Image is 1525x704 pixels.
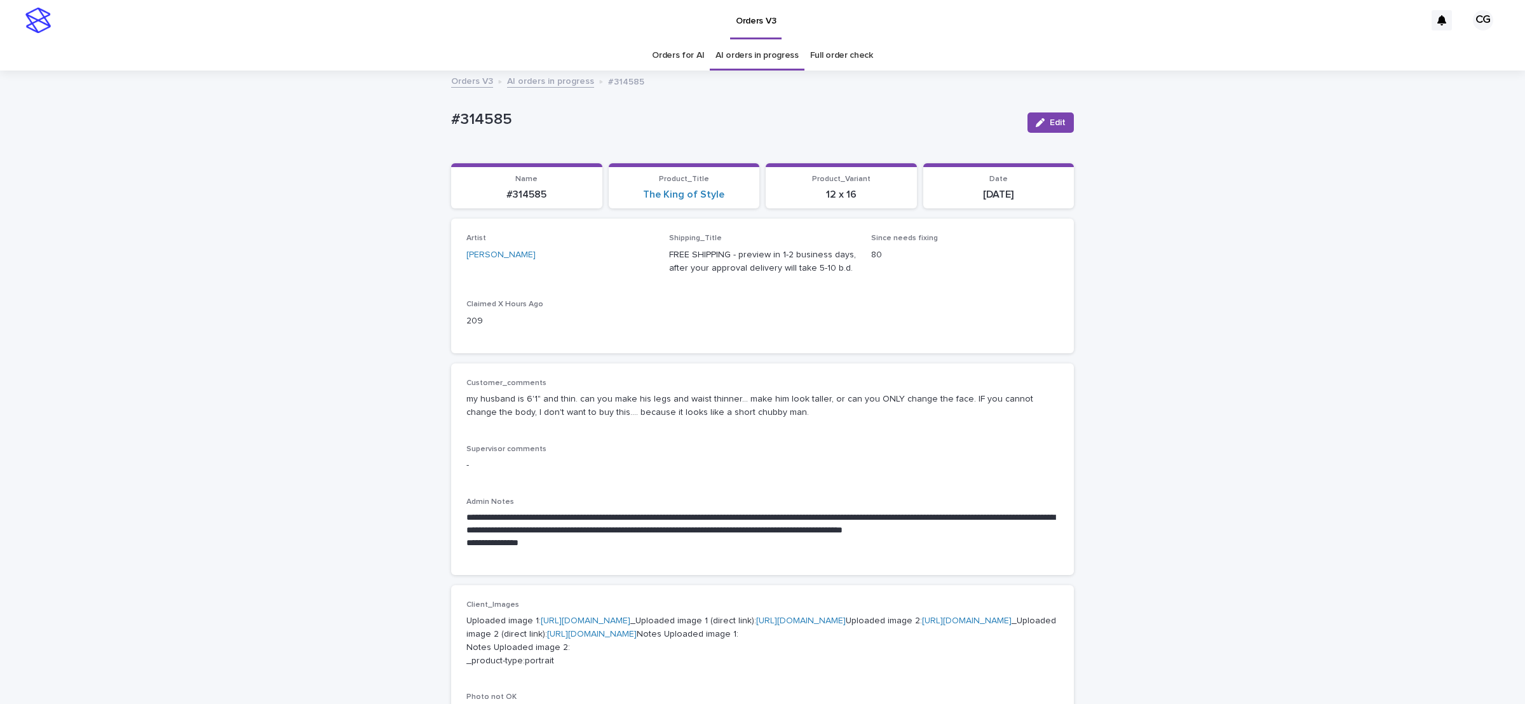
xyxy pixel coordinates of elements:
[466,693,517,701] span: Photo not OK
[871,234,938,242] span: Since needs fixing
[547,630,637,639] a: [URL][DOMAIN_NAME]
[466,601,519,609] span: Client_Images
[756,616,846,625] a: [URL][DOMAIN_NAME]
[466,614,1059,667] p: Uploaded image 1: _Uploaded image 1 (direct link): Uploaded image 2: _Uploaded image 2 (direct li...
[466,248,536,262] a: [PERSON_NAME]
[451,111,1017,129] p: #314585
[466,234,486,242] span: Artist
[466,445,546,453] span: Supervisor comments
[871,248,1059,262] p: 80
[466,498,514,506] span: Admin Notes
[669,248,857,275] p: FREE SHIPPING - preview in 1-2 business days, after your approval delivery will take 5-10 b.d.
[541,616,630,625] a: [URL][DOMAIN_NAME]
[466,379,546,387] span: Customer_comments
[515,175,538,183] span: Name
[931,189,1067,201] p: [DATE]
[810,41,873,71] a: Full order check
[466,393,1059,419] p: my husband is 6'1" and thin. can you make his legs and waist thinner... make him look taller, or ...
[652,41,704,71] a: Orders for AI
[1050,118,1066,127] span: Edit
[1027,112,1074,133] button: Edit
[669,234,722,242] span: Shipping_Title
[715,41,799,71] a: AI orders in progress
[773,189,909,201] p: 12 x 16
[812,175,871,183] span: Product_Variant
[922,616,1012,625] a: [URL][DOMAIN_NAME]
[643,189,724,201] a: The King of Style
[608,74,644,88] p: #314585
[451,73,493,88] a: Orders V3
[466,459,1059,472] p: -
[25,8,51,33] img: stacker-logo-s-only.png
[507,73,594,88] a: AI orders in progress
[659,175,709,183] span: Product_Title
[466,315,654,328] p: 209
[989,175,1008,183] span: Date
[459,189,595,201] p: #314585
[466,301,543,308] span: Claimed X Hours Ago
[1473,10,1493,30] div: CG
